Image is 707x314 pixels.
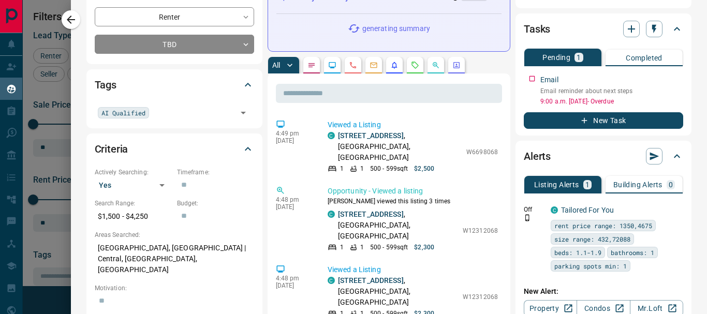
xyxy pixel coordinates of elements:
[524,214,531,221] svg: Push Notification Only
[554,220,652,231] span: rent price range: 1350,4675
[540,86,683,96] p: Email reminder about next steps
[669,181,673,188] p: 0
[370,61,378,69] svg: Emails
[338,131,404,140] a: [STREET_ADDRESS]
[272,62,281,69] p: All
[340,243,344,252] p: 1
[370,243,408,252] p: 500 - 599 sqft
[626,54,662,62] p: Completed
[613,181,662,188] p: Building Alerts
[542,54,570,61] p: Pending
[177,168,254,177] p: Timeframe:
[101,108,145,118] span: AI Qualified
[524,205,544,214] p: Off
[370,164,408,173] p: 500 - 599 sqft
[328,61,336,69] svg: Lead Browsing Activity
[554,261,627,271] span: parking spots min: 1
[95,283,254,293] p: Motivation:
[95,137,254,161] div: Criteria
[276,196,312,203] p: 4:48 pm
[524,17,683,41] div: Tasks
[554,234,630,244] span: size range: 432,72088
[561,206,614,214] a: Tailored For You
[307,61,316,69] svg: Notes
[340,164,344,173] p: 1
[328,211,335,218] div: condos.ca
[95,230,254,240] p: Areas Searched:
[95,199,172,208] p: Search Range:
[524,112,683,129] button: New Task
[390,61,399,69] svg: Listing Alerts
[349,61,357,69] svg: Calls
[276,130,312,137] p: 4:49 pm
[328,264,498,275] p: Viewed a Listing
[540,97,683,106] p: 9:00 a.m. [DATE] - Overdue
[276,137,312,144] p: [DATE]
[95,141,128,157] h2: Criteria
[463,226,498,235] p: W12312068
[360,243,364,252] p: 1
[411,61,419,69] svg: Requests
[338,276,404,285] a: [STREET_ADDRESS]
[328,119,498,130] p: Viewed a Listing
[524,21,550,37] h2: Tasks
[95,177,172,193] div: Yes
[328,277,335,284] div: condos.ca
[338,209,458,242] p: , [GEOGRAPHIC_DATA], [GEOGRAPHIC_DATA]
[276,282,312,289] p: [DATE]
[585,181,590,188] p: 1
[95,7,254,26] div: Renter
[551,206,558,214] div: condos.ca
[95,240,254,278] p: [GEOGRAPHIC_DATA], [GEOGRAPHIC_DATA] | Central, [GEOGRAPHIC_DATA], [GEOGRAPHIC_DATA]
[554,247,601,258] span: beds: 1.1-1.9
[276,203,312,211] p: [DATE]
[466,147,498,157] p: W6698068
[414,164,434,173] p: $2,500
[328,197,498,206] p: [PERSON_NAME] viewed this listing 3 times
[540,74,558,85] p: Email
[432,61,440,69] svg: Opportunities
[577,54,581,61] p: 1
[360,164,364,173] p: 1
[95,35,254,54] div: TBD
[95,168,172,177] p: Actively Searching:
[362,23,430,34] p: generating summary
[534,181,579,188] p: Listing Alerts
[463,292,498,302] p: W12312068
[524,148,551,165] h2: Alerts
[414,243,434,252] p: $2,300
[328,132,335,139] div: condos.ca
[328,186,498,197] p: Opportunity - Viewed a listing
[177,199,254,208] p: Budget:
[452,61,461,69] svg: Agent Actions
[338,275,458,308] p: , [GEOGRAPHIC_DATA], [GEOGRAPHIC_DATA]
[338,130,461,163] p: , [GEOGRAPHIC_DATA], [GEOGRAPHIC_DATA]
[95,208,172,225] p: $1,500 - $4,250
[524,286,683,297] p: New Alert:
[276,275,312,282] p: 4:48 pm
[95,77,116,93] h2: Tags
[95,72,254,97] div: Tags
[338,210,404,218] a: [STREET_ADDRESS]
[524,144,683,169] div: Alerts
[611,247,654,258] span: bathrooms: 1
[236,106,251,120] button: Open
